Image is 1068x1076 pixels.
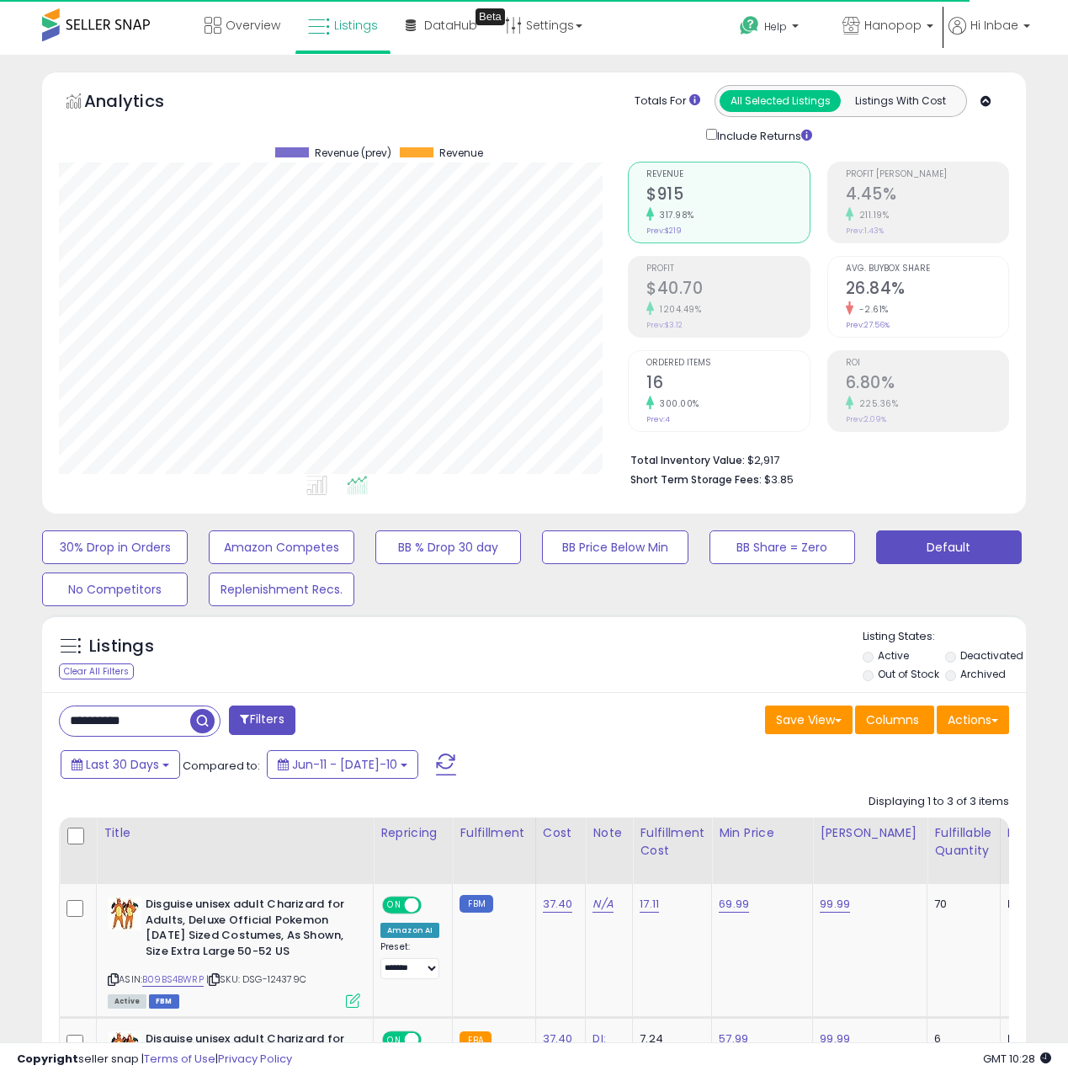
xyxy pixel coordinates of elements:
[640,824,704,860] div: Fulfillment Cost
[726,3,827,55] a: Help
[970,17,1018,34] span: Hi Inbae
[646,320,683,330] small: Prev: $3.12
[853,303,889,316] small: -2.61%
[764,471,794,487] span: $3.85
[765,706,853,734] button: Save View
[42,530,188,564] button: 30% Drop in Orders
[855,706,934,734] button: Columns
[646,279,809,301] h2: $40.70
[846,279,1008,301] h2: 26.84%
[646,414,670,424] small: Prev: 4
[719,824,805,842] div: Min Price
[419,1033,446,1047] span: OFF
[630,453,745,467] b: Total Inventory Value:
[380,824,445,842] div: Repricing
[226,17,280,34] span: Overview
[640,896,659,913] a: 17.11
[846,184,1008,207] h2: 4.45%
[709,530,855,564] button: BB Share = Zero
[543,1031,573,1047] a: 37.40
[630,449,996,469] li: $2,917
[592,896,613,913] a: N/A
[934,897,986,912] div: 70
[937,706,1009,734] button: Actions
[218,1051,292,1067] a: Privacy Policy
[960,667,1006,681] label: Archived
[646,184,809,207] h2: $915
[384,898,405,913] span: ON
[646,226,682,236] small: Prev: $219
[846,170,1008,179] span: Profit [PERSON_NAME]
[640,1031,699,1047] div: 7.24
[209,530,354,564] button: Amazon Competes
[460,824,528,842] div: Fulfillment
[934,1031,986,1047] div: 6
[142,972,204,987] a: B09BS4BWRP
[630,472,762,487] b: Short Term Storage Fees:
[460,895,492,913] small: FBM
[439,147,483,159] span: Revenue
[719,896,749,913] a: 69.99
[693,125,832,145] div: Include Returns
[864,17,922,34] span: Hanopop
[17,1051,78,1067] strong: Copyright
[719,1031,748,1047] a: 57.99
[375,530,521,564] button: BB % Drop 30 day
[543,824,579,842] div: Cost
[846,264,1008,274] span: Avg. Buybox Share
[104,824,366,842] div: Title
[292,756,397,773] span: Jun-11 - [DATE]-10
[206,972,306,986] span: | SKU: DSG-124379C
[846,359,1008,368] span: ROI
[853,209,890,221] small: 211.19%
[89,635,154,658] h5: Listings
[866,711,919,728] span: Columns
[42,573,188,606] button: No Competitors
[149,994,179,1009] span: FBM
[108,1031,141,1065] img: 41rGb-2Y0JL._SL40_.jpg
[654,209,694,221] small: 317.98%
[380,923,439,938] div: Amazon AI
[846,226,884,236] small: Prev: 1.43%
[424,17,477,34] span: DataHub
[840,90,961,112] button: Listings With Cost
[543,896,573,913] a: 37.40
[878,648,909,663] label: Active
[846,414,886,424] small: Prev: 2.09%
[820,824,920,842] div: [PERSON_NAME]
[646,359,809,368] span: Ordered Items
[108,897,360,1006] div: ASIN:
[542,530,688,564] button: BB Price Below Min
[948,17,1030,55] a: Hi Inbae
[739,15,760,36] i: Get Help
[108,994,146,1009] span: All listings currently available for purchase on Amazon
[476,8,505,25] div: Tooltip anchor
[646,264,809,274] span: Profit
[820,1031,850,1047] a: 99.99
[419,898,446,913] span: OFF
[59,663,134,679] div: Clear All Filters
[61,750,180,779] button: Last 30 Days
[592,1031,613,1063] a: DI: $23
[267,750,418,779] button: Jun-11 - [DATE]-10
[635,93,700,109] div: Totals For
[853,397,899,410] small: 225.36%
[384,1033,405,1047] span: ON
[460,1031,491,1050] small: FBA
[983,1051,1051,1067] span: 2025-08-10 10:28 GMT
[380,941,439,979] div: Preset:
[108,897,141,930] img: 41rGb-2Y0JL._SL40_.jpg
[934,824,992,860] div: Fulfillable Quantity
[869,794,1009,810] div: Displaying 1 to 3 of 3 items
[334,17,378,34] span: Listings
[86,756,159,773] span: Last 30 Days
[592,824,625,842] div: Note
[764,19,787,34] span: Help
[878,667,939,681] label: Out of Stock
[315,147,391,159] span: Revenue (prev)
[846,373,1008,396] h2: 6.80%
[720,90,841,112] button: All Selected Listings
[646,373,809,396] h2: 16
[654,303,701,316] small: 1204.49%
[84,89,197,117] h5: Analytics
